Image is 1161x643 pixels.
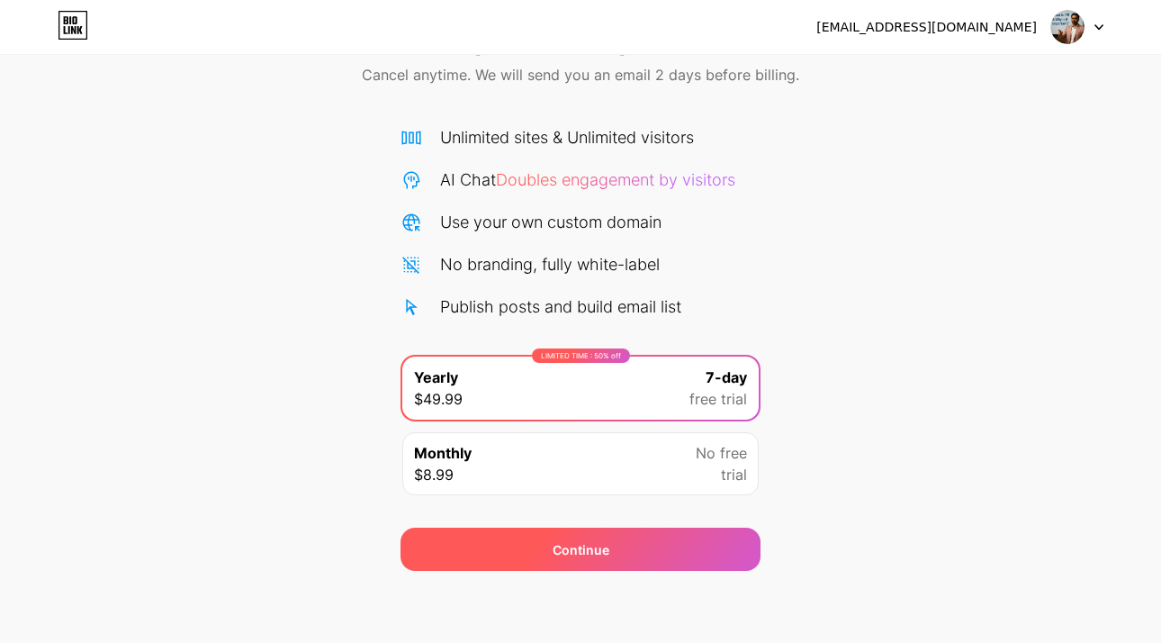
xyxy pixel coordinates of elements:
span: free trial [689,388,747,410]
span: trial [721,464,747,485]
span: $49.99 [414,388,463,410]
div: No branding, fully white-label [440,252,660,276]
div: Use your own custom domain [440,210,661,234]
span: Monthly [414,442,472,464]
div: AI Chat [440,168,735,192]
span: Doubles engagement by visitors [496,170,735,189]
div: [EMAIL_ADDRESS][DOMAIN_NAME] [816,18,1037,37]
div: Publish posts and build email list [440,294,681,319]
div: LIMITED TIME : 50% off [532,349,630,363]
span: $8.99 [414,464,454,485]
span: Yearly [414,367,458,388]
span: 7-day [706,367,747,388]
span: Start your 7 day free trial [387,19,775,55]
div: Unlimited sites & Unlimited visitors [440,125,694,149]
span: Cancel anytime. We will send you an email 2 days before billing. [362,64,799,86]
img: whtsaram [1050,10,1084,44]
span: No free [696,442,747,464]
div: Continue [553,540,609,559]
